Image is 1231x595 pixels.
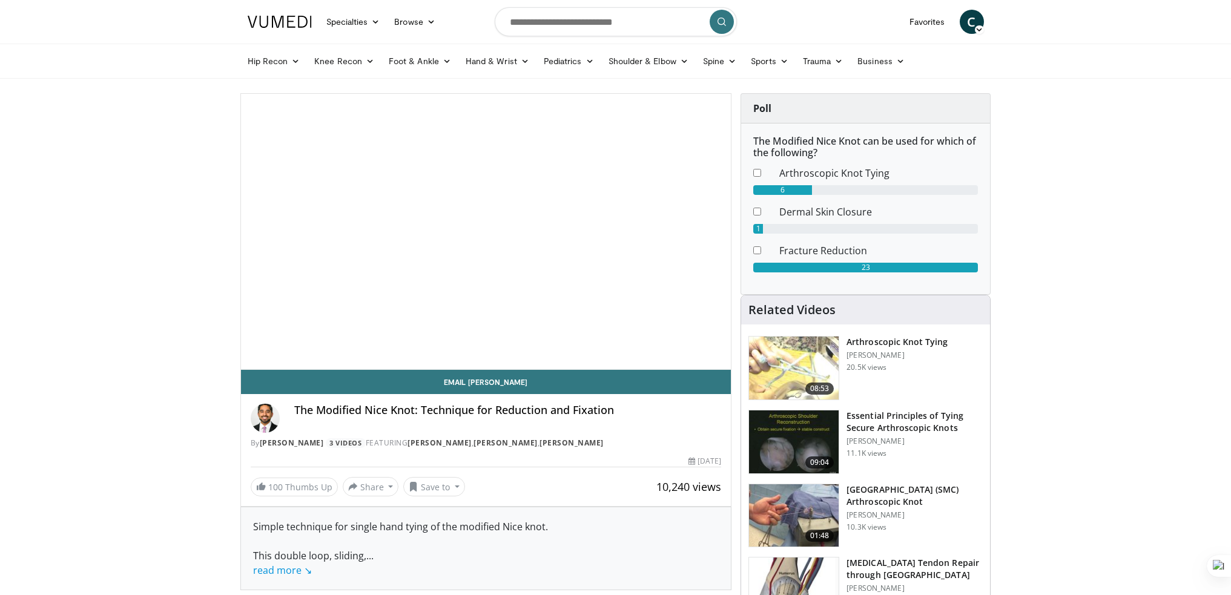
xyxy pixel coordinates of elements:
[847,436,983,446] p: [PERSON_NAME]
[753,102,771,115] strong: Poll
[960,10,984,34] a: C
[251,478,338,496] a: 100 Thumbs Up
[748,303,836,317] h4: Related Videos
[753,136,978,159] h6: The Modified Nice Knot can be used for which of the following?
[744,49,796,73] a: Sports
[847,363,886,372] p: 20.5K views
[474,438,538,448] a: [PERSON_NAME]
[753,224,763,234] div: 1
[805,383,834,395] span: 08:53
[387,10,443,34] a: Browse
[696,49,744,73] a: Spine
[749,484,839,547] img: PE3O6Z9ojHeNSk7H4xMDoxOjB1O8AjAz_4.150x105_q85_crop-smart_upscale.jpg
[847,410,983,434] h3: Essential Principles of Tying Secure Arthroscopic Knots
[748,336,983,400] a: 08:53 Arthroscopic Knot Tying [PERSON_NAME] 20.5K views
[268,481,283,493] span: 100
[241,370,731,394] a: Email [PERSON_NAME]
[253,564,312,577] a: read more ↘
[307,49,381,73] a: Knee Recon
[251,404,280,433] img: Avatar
[601,49,696,73] a: Shoulder & Elbow
[408,438,472,448] a: [PERSON_NAME]
[260,438,324,448] a: [PERSON_NAME]
[748,410,983,474] a: 09:04 Essential Principles of Tying Secure Arthroscopic Knots [PERSON_NAME] 11.1K views
[847,449,886,458] p: 11.1K views
[294,404,722,417] h4: The Modified Nice Knot: Technique for Reduction and Fixation
[326,438,366,449] a: 3 Videos
[241,94,731,370] video-js: Video Player
[902,10,952,34] a: Favorites
[381,49,458,73] a: Foot & Ankle
[770,166,987,180] dd: Arthroscopic Knot Tying
[847,522,886,532] p: 10.3K views
[688,456,721,467] div: [DATE]
[458,49,536,73] a: Hand & Wrist
[796,49,851,73] a: Trauma
[403,477,465,496] button: Save to
[753,263,978,272] div: 23
[253,549,374,577] span: ...
[749,337,839,399] img: 286858_0000_1.png.150x105_q85_crop-smart_upscale.jpg
[749,410,839,473] img: 12061_3.png.150x105_q85_crop-smart_upscale.jpg
[251,438,722,449] div: By FEATURING , ,
[770,205,987,219] dd: Dermal Skin Closure
[540,438,604,448] a: [PERSON_NAME]
[847,583,983,593] p: [PERSON_NAME]
[240,49,308,73] a: Hip Recon
[748,484,983,548] a: 01:48 [GEOGRAPHIC_DATA] (SMC) Arthroscopic Knot [PERSON_NAME] 10.3K views
[847,350,948,360] p: [PERSON_NAME]
[753,185,812,195] div: 6
[495,7,737,36] input: Search topics, interventions
[850,49,912,73] a: Business
[805,456,834,468] span: 09:04
[847,557,983,581] h3: [MEDICAL_DATA] Tendon Repair through [GEOGRAPHIC_DATA]
[248,16,312,28] img: VuMedi Logo
[847,510,983,520] p: [PERSON_NAME]
[319,10,388,34] a: Specialties
[343,477,399,496] button: Share
[847,336,948,348] h3: Arthroscopic Knot Tying
[805,530,834,542] span: 01:48
[847,484,983,508] h3: [GEOGRAPHIC_DATA] (SMC) Arthroscopic Knot
[656,479,721,494] span: 10,240 views
[253,519,719,577] div: Simple technique for single hand tying of the modified Nice knot. This double loop, sliding,
[536,49,601,73] a: Pediatrics
[770,243,987,258] dd: Fracture Reduction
